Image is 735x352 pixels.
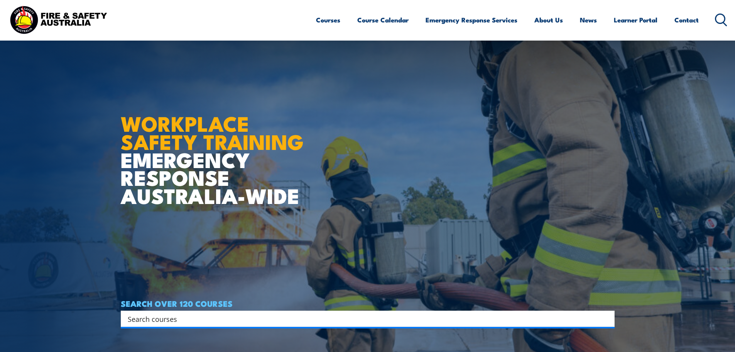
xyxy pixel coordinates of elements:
form: Search form [129,313,599,324]
h1: EMERGENCY RESPONSE AUSTRALIA-WIDE [121,95,309,204]
a: Course Calendar [357,10,409,30]
a: Learner Portal [614,10,657,30]
a: Emergency Response Services [426,10,517,30]
a: Courses [316,10,340,30]
h4: SEARCH OVER 120 COURSES [121,299,615,308]
button: Search magnifier button [601,313,612,324]
a: About Us [534,10,563,30]
input: Search input [128,313,598,325]
strong: WORKPLACE SAFETY TRAINING [121,107,304,157]
a: Contact [674,10,699,30]
a: News [580,10,597,30]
